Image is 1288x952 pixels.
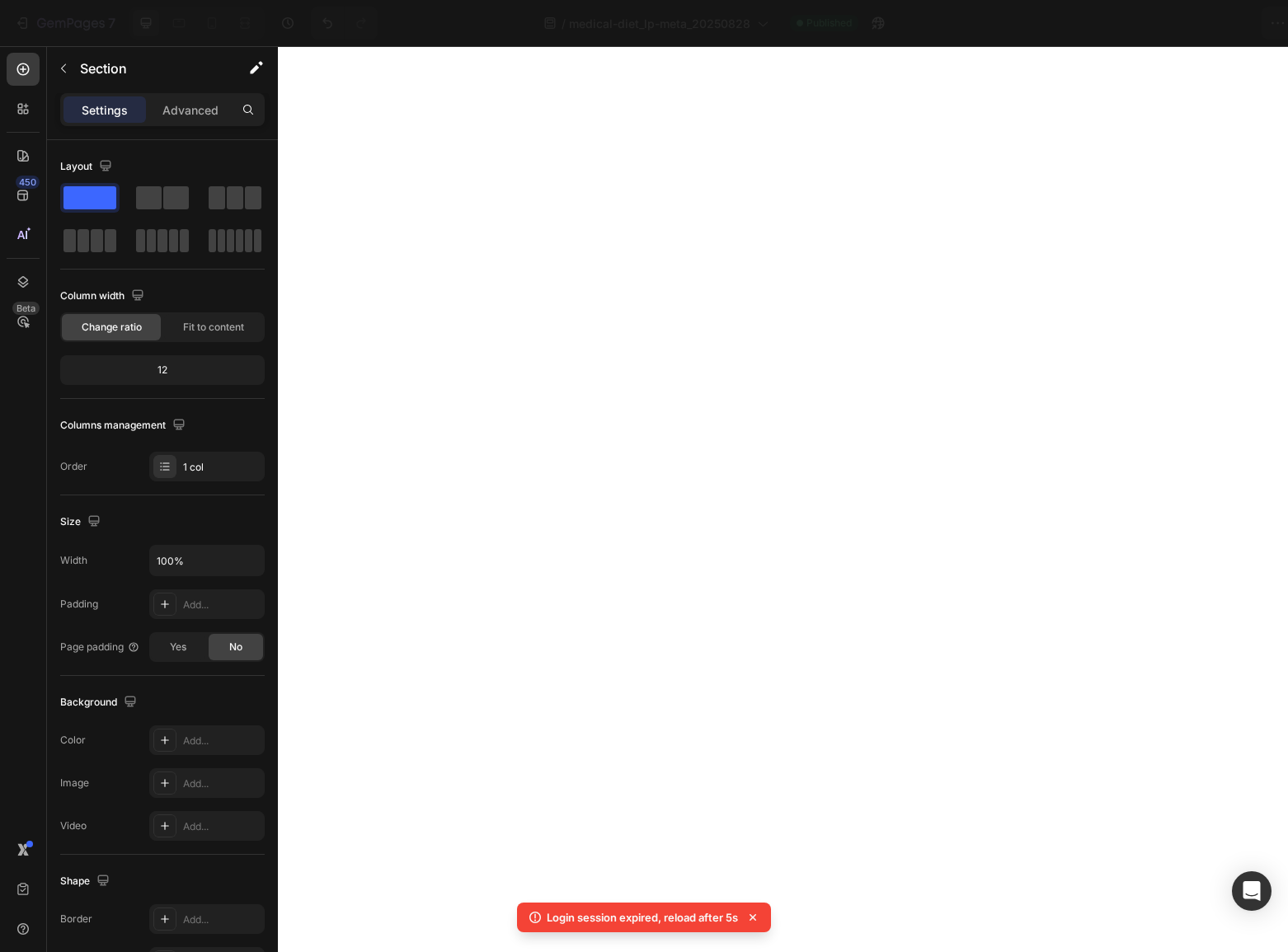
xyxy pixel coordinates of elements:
[82,320,142,335] span: Change ratio
[183,460,261,475] div: 1 col
[60,818,87,833] div: Video
[547,909,738,926] p: Login session expired, reload after 5s
[80,59,215,78] p: Section
[1192,15,1234,32] div: Publish
[108,13,115,33] p: 7
[60,597,98,612] div: Padding
[311,7,378,40] div: Undo/Redo
[162,101,219,119] p: Advanced
[569,15,750,32] span: medical-diet_lp-meta_20250828
[60,553,87,568] div: Width
[150,546,264,575] input: Auto
[183,320,244,335] span: Fit to content
[63,359,261,382] div: 12
[806,16,852,30] span: Published
[183,912,261,927] div: Add...
[60,415,189,437] div: Columns management
[60,870,113,893] div: Shape
[1232,871,1272,911] div: Open Intercom Messenger
[60,640,140,654] div: Page padding
[183,776,261,791] div: Add...
[562,15,566,32] span: /
[1131,16,1159,30] span: Save
[60,285,148,307] div: Column width
[183,819,261,834] div: Add...
[183,598,261,612] div: Add...
[60,692,140,714] div: Background
[60,776,89,790] div: Image
[183,734,261,748] div: Add...
[12,302,40,315] div: Beta
[82,101,128,119] p: Settings
[60,733,86,748] div: Color
[16,176,40,189] div: 450
[1117,7,1172,40] button: Save
[60,912,92,926] div: Border
[60,511,104,533] div: Size
[60,459,87,474] div: Order
[60,156,115,178] div: Layout
[1178,7,1248,40] button: Publish
[229,640,242,654] span: No
[278,46,1288,952] iframe: Design area
[7,7,123,40] button: 7
[170,640,186,654] span: Yes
